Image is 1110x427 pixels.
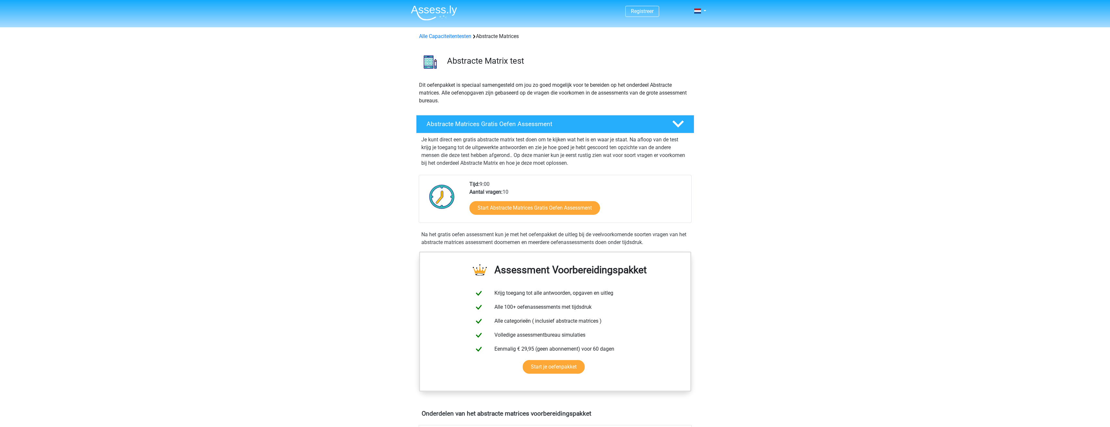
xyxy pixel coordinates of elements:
h4: Onderdelen van het abstracte matrices voorbereidingspakket [422,410,689,417]
div: Na het gratis oefen assessment kun je met het oefenpakket de uitleg bij de veelvoorkomende soorte... [419,231,692,246]
div: Abstracte Matrices [416,32,694,40]
img: Klok [426,180,458,213]
a: Start Abstracte Matrices Gratis Oefen Assessment [469,201,600,215]
h3: Abstracte Matrix test [447,56,689,66]
p: Dit oefenpakket is speciaal samengesteld om jou zo goed mogelijk voor te bereiden op het onderdee... [419,81,691,105]
a: Registreer [631,8,654,14]
img: abstracte matrices [416,48,444,76]
h4: Abstracte Matrices Gratis Oefen Assessment [427,120,662,128]
p: Je kunt direct een gratis abstracte matrix test doen om te kijken wat het is en waar je staat. Na... [421,136,689,167]
a: Alle Capaciteitentesten [419,33,471,39]
b: Aantal vragen: [469,189,503,195]
img: Assessly [411,5,457,20]
a: Start je oefenpakket [523,360,585,374]
b: Tijd: [469,181,479,187]
a: Abstracte Matrices Gratis Oefen Assessment [414,115,697,133]
div: 9:00 10 [465,180,691,223]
